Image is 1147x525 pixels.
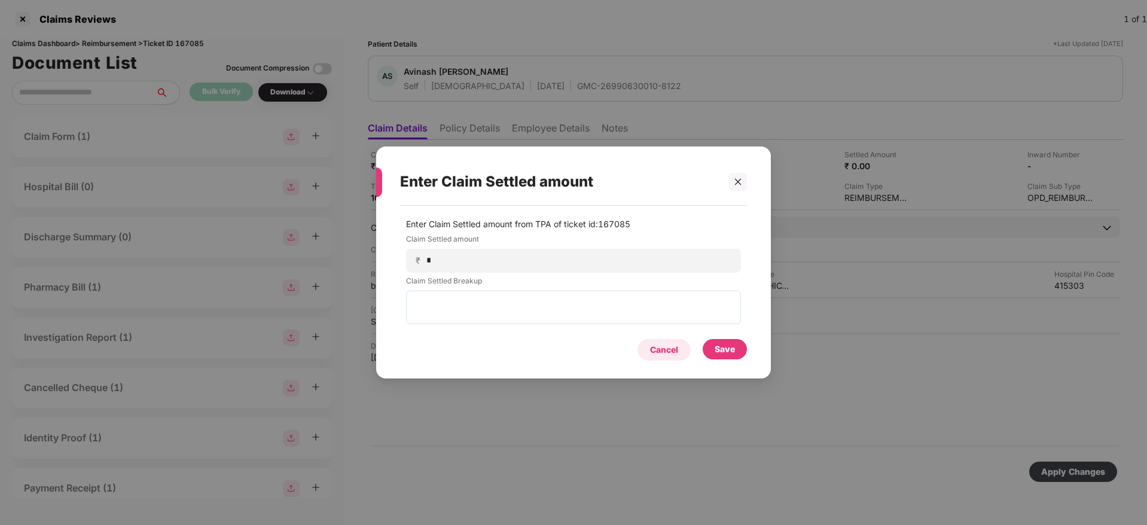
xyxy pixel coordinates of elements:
[406,218,741,231] p: Enter Claim Settled amount from TPA of ticket id: 167085
[416,255,425,266] span: ₹
[406,234,741,249] label: Claim Settled amount
[406,276,741,291] label: Claim Settled Breakup
[650,343,678,356] div: Cancel
[734,178,742,186] span: close
[715,343,735,356] div: Save
[400,158,718,205] div: Enter Claim Settled amount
